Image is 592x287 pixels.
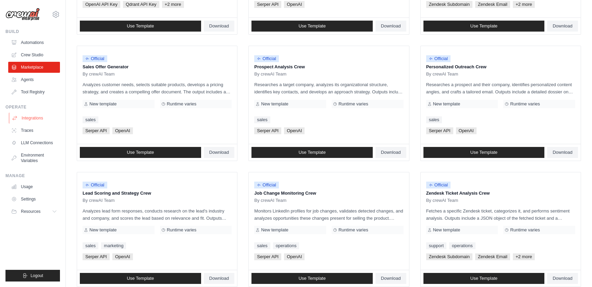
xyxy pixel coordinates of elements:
span: OpenAI API Key [83,1,120,8]
a: Use Template [423,21,545,32]
span: Download [209,150,229,155]
div: Operate [5,104,60,110]
span: Official [83,182,107,188]
a: Integrations [9,113,61,124]
a: Environment Variables [8,150,60,166]
p: Researches a target company, analyzes its organizational structure, identifies key contacts, and ... [254,81,403,95]
a: Download [375,147,406,158]
div: Manage [5,173,60,179]
a: Traces [8,125,60,136]
a: Download [204,273,235,284]
a: Use Template [251,147,373,158]
a: Download [204,21,235,32]
span: Download [553,276,572,281]
a: Download [204,147,235,158]
span: By crewAI Team [254,198,286,203]
a: Use Template [80,147,201,158]
a: sales [254,116,270,123]
a: Use Template [423,147,545,158]
span: OpenAI [284,253,305,260]
span: Resources [21,209,40,214]
span: Use Template [298,276,325,281]
a: Download [375,21,406,32]
span: Use Template [298,150,325,155]
span: By crewAI Team [426,198,458,203]
span: Download [381,23,401,29]
span: Official [83,55,107,62]
span: Logout [30,273,43,278]
span: Official [254,55,279,62]
a: sales [83,242,98,249]
span: Zendesk Email [475,253,510,260]
p: Sales Offer Generator [83,64,232,70]
a: Use Template [251,273,373,284]
span: New template [433,227,460,233]
img: Logo [5,8,40,21]
span: By crewAI Team [426,71,458,77]
a: Use Template [80,21,201,32]
span: Use Template [127,150,154,155]
a: support [426,242,446,249]
p: Monitors LinkedIn profiles for job changes, validates detected changes, and analyzes opportunitie... [254,207,403,222]
a: Download [547,21,578,32]
p: Job Change Monitoring Crew [254,190,403,197]
p: Analyzes lead form responses, conducts research on the lead's industry and company, and scores th... [83,207,232,222]
span: OpenAI [112,127,133,134]
span: Runtime varies [338,227,368,233]
span: Serper API [426,127,453,134]
span: Serper API [254,253,281,260]
p: Fetches a specific Zendesk ticket, categorizes it, and performs sentiment analysis. Outputs inclu... [426,207,575,222]
span: Serper API [83,253,110,260]
span: By crewAI Team [83,71,115,77]
span: New template [261,227,288,233]
a: Use Template [423,273,545,284]
span: Download [209,23,229,29]
a: Tool Registry [8,87,60,97]
span: Zendesk Subdomain [426,1,472,8]
span: OpenAI [456,127,477,134]
span: Use Template [470,276,497,281]
p: Researches a prospect and their company, identifies personalized content angles, and crafts a tai... [426,81,575,95]
p: Personalized Outreach Crew [426,64,575,70]
a: Marketplace [8,62,60,73]
span: New template [89,227,116,233]
div: Build [5,29,60,34]
span: OpenAI [284,127,305,134]
span: By crewAI Team [254,71,286,77]
a: Use Template [251,21,373,32]
span: Zendesk Subdomain [426,253,472,260]
a: marketing [101,242,126,249]
span: Use Template [470,150,497,155]
a: Download [375,273,406,284]
span: Runtime varies [510,227,540,233]
span: Serper API [83,127,110,134]
a: Usage [8,181,60,192]
a: Agents [8,74,60,85]
span: Use Template [470,23,497,29]
span: OpenAI [284,1,305,8]
a: Automations [8,37,60,48]
span: Serper API [254,1,281,8]
a: Download [547,147,578,158]
a: operations [449,242,476,249]
span: Download [209,276,229,281]
a: Settings [8,194,60,205]
span: OpenAI [112,253,133,260]
a: sales [254,242,270,249]
span: Zendesk Email [475,1,510,8]
span: Use Template [127,276,154,281]
span: +2 more [162,1,184,8]
span: Download [553,23,572,29]
span: +2 more [513,1,535,8]
span: Download [553,150,572,155]
span: Qdrant API Key [123,1,159,8]
span: Serper API [254,127,281,134]
a: sales [83,116,98,123]
a: Use Template [80,273,201,284]
span: Runtime varies [510,101,540,107]
span: New template [89,101,116,107]
span: Use Template [298,23,325,29]
span: Download [381,150,401,155]
span: +2 more [513,253,535,260]
a: LLM Connections [8,137,60,148]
